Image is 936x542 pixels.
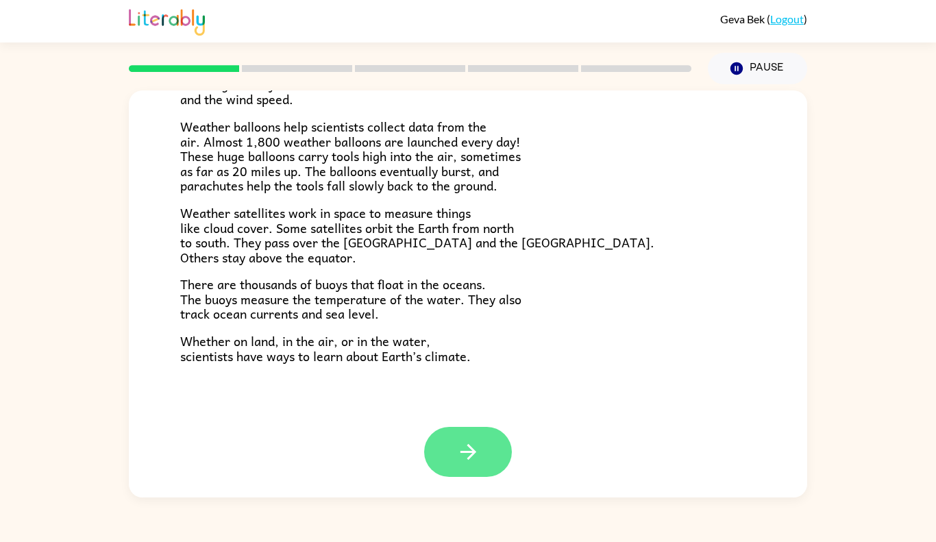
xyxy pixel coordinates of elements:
span: Geva Bek [720,12,767,25]
span: Whether on land, in the air, or in the water, scientists have ways to learn about Earth’s climate. [180,331,471,366]
span: Weather satellites work in space to measure things like cloud cover. Some satellites orbit the Ea... [180,203,654,267]
span: There are thousands of buoys that float in the oceans. The buoys measure the temperature of the w... [180,274,521,323]
div: ( ) [720,12,807,25]
span: Weather balloons help scientists collect data from the air. Almost 1,800 weather balloons are lau... [180,116,521,195]
img: Literably [129,5,205,36]
button: Pause [708,53,807,84]
a: Logout [770,12,804,25]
